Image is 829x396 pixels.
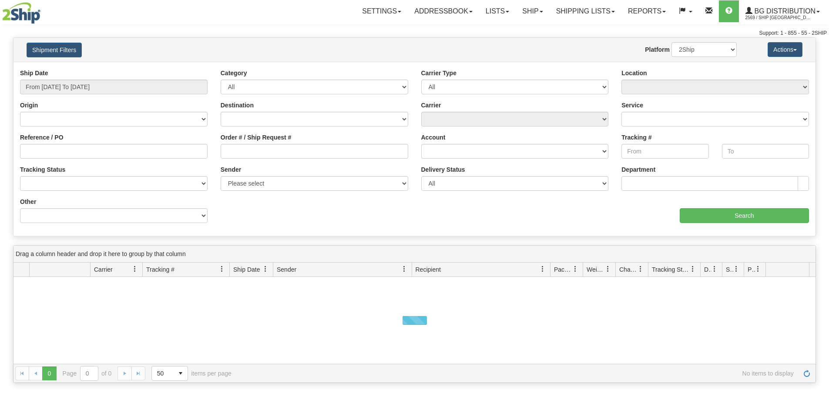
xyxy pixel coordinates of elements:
span: Tracking Status [652,265,690,274]
a: Weight filter column settings [601,262,615,276]
label: Sender [221,165,241,174]
input: From [621,144,708,159]
span: Carrier [94,265,113,274]
span: Pickup Status [748,265,755,274]
span: Tracking # [146,265,175,274]
input: Search [680,208,809,223]
a: Tracking Status filter column settings [685,262,700,276]
label: Delivery Status [421,165,465,174]
label: Tracking # [621,133,651,142]
label: Order # / Ship Request # [221,133,292,142]
img: logo2569.jpg [2,2,40,24]
a: Refresh [800,366,814,380]
label: Location [621,69,647,77]
span: Packages [554,265,572,274]
span: No items to display [244,370,794,377]
iframe: chat widget [809,153,828,242]
span: Page 0 [42,366,56,380]
span: select [174,366,188,380]
a: Settings [356,0,408,22]
label: Category [221,69,247,77]
a: Lists [479,0,516,22]
a: Packages filter column settings [568,262,583,276]
span: 2569 / Ship [GEOGRAPHIC_DATA] [745,13,811,22]
label: Department [621,165,655,174]
a: Shipment Issues filter column settings [729,262,744,276]
span: Charge [619,265,638,274]
label: Other [20,197,36,206]
button: Shipment Filters [27,43,82,57]
div: grid grouping header [13,246,816,263]
a: Ship Date filter column settings [258,262,273,276]
label: Service [621,101,643,110]
a: Ship [516,0,549,22]
a: Reports [621,0,672,22]
span: Recipient [416,265,441,274]
label: Carrier [421,101,441,110]
span: Page sizes drop down [151,366,188,381]
a: Carrier filter column settings [128,262,142,276]
a: Delivery Status filter column settings [707,262,722,276]
span: Ship Date [233,265,260,274]
div: Support: 1 - 855 - 55 - 2SHIP [2,30,827,37]
span: 50 [157,369,168,378]
label: Carrier Type [421,69,456,77]
label: Reference / PO [20,133,64,142]
a: Pickup Status filter column settings [751,262,765,276]
label: Origin [20,101,38,110]
span: Sender [277,265,296,274]
label: Tracking Status [20,165,65,174]
a: BG Distribution 2569 / Ship [GEOGRAPHIC_DATA] [739,0,826,22]
label: Destination [221,101,254,110]
span: Page of 0 [63,366,112,381]
a: Shipping lists [550,0,621,22]
span: items per page [151,366,232,381]
span: Weight [587,265,605,274]
a: Tracking # filter column settings [215,262,229,276]
a: Recipient filter column settings [535,262,550,276]
a: Sender filter column settings [397,262,412,276]
a: Charge filter column settings [633,262,648,276]
span: Shipment Issues [726,265,733,274]
a: Addressbook [408,0,479,22]
span: BG Distribution [752,7,816,15]
button: Actions [768,42,802,57]
span: Delivery Status [704,265,712,274]
label: Platform [645,45,670,54]
label: Account [421,133,446,142]
input: To [722,144,809,159]
label: Ship Date [20,69,48,77]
